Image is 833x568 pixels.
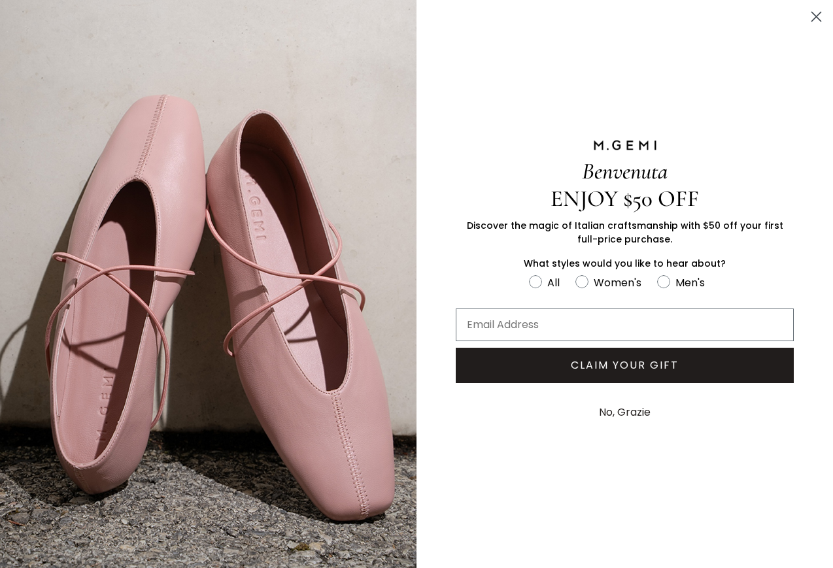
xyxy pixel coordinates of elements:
[456,348,794,383] button: CLAIM YOUR GIFT
[547,275,560,291] div: All
[582,158,668,185] span: Benvenuta
[467,219,783,246] span: Discover the magic of Italian craftsmanship with $50 off your first full-price purchase.
[456,309,794,341] input: Email Address
[592,396,657,429] button: No, Grazie
[805,5,828,28] button: Close dialog
[592,139,658,151] img: M.GEMI
[551,185,699,212] span: ENJOY $50 OFF
[675,275,705,291] div: Men's
[594,275,641,291] div: Women's
[524,257,726,270] span: What styles would you like to hear about?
